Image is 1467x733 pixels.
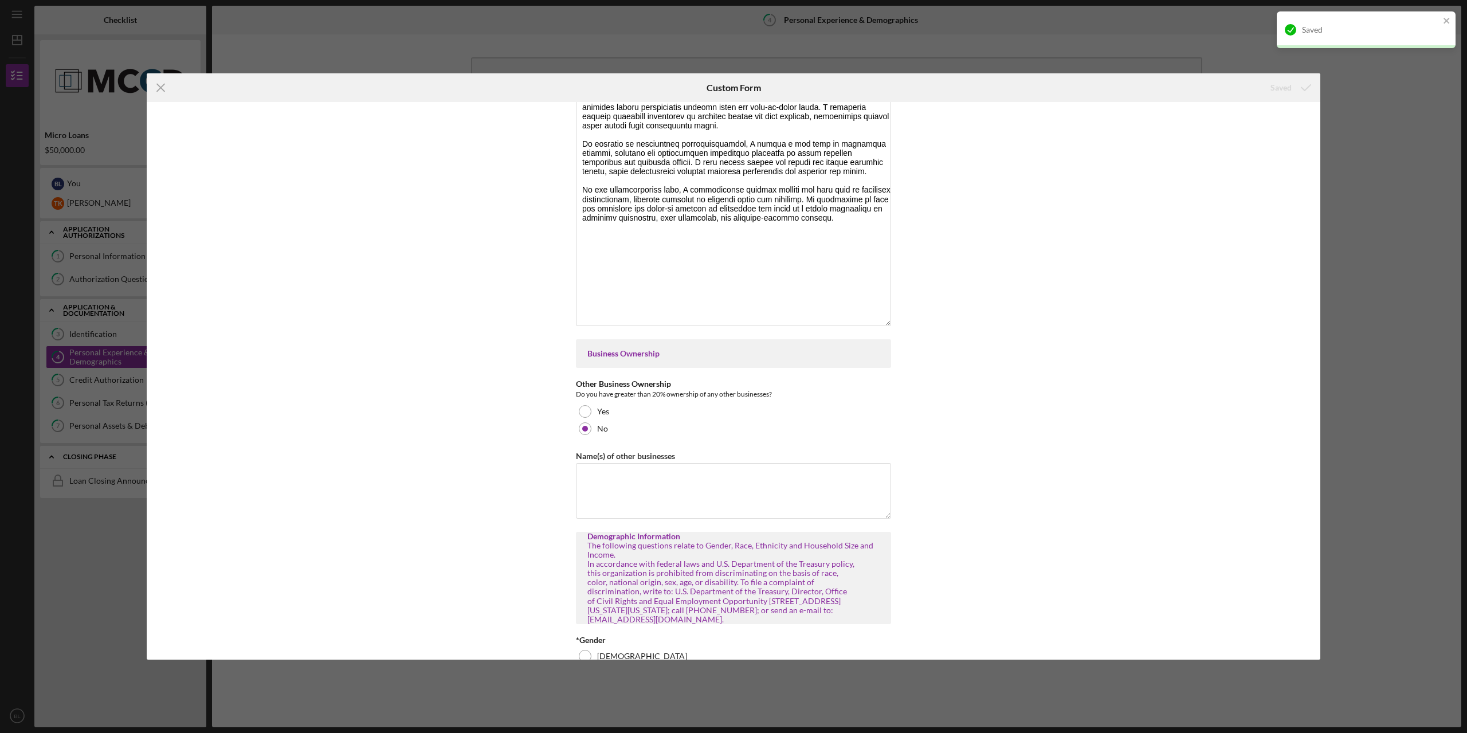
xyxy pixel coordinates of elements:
button: Saved [1259,76,1320,99]
div: Saved [1270,76,1292,99]
button: close [1443,16,1451,27]
div: Demographic Information [587,532,880,541]
div: Other Business Ownership [576,379,891,389]
label: Name(s) of other businesses [576,451,675,461]
label: [DEMOGRAPHIC_DATA] [597,652,687,661]
div: Business Ownership [587,349,880,358]
div: Do you have greater than 20% ownership of any other businesses? [576,389,891,400]
div: *Gender [576,636,891,645]
div: Saved [1302,25,1439,34]
label: No [597,424,608,433]
textarea: L ipsu dolors am c Adipisc Elitsed doe Temporinc ut l etdo magnaaliqu eni admi 33 venia, quisn E ... [576,56,891,326]
div: The following questions relate to Gender, Race, Ethnicity and Household Size and Income. In accor... [587,541,880,624]
h6: Custom Form [707,83,761,93]
label: Yes [597,407,609,416]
